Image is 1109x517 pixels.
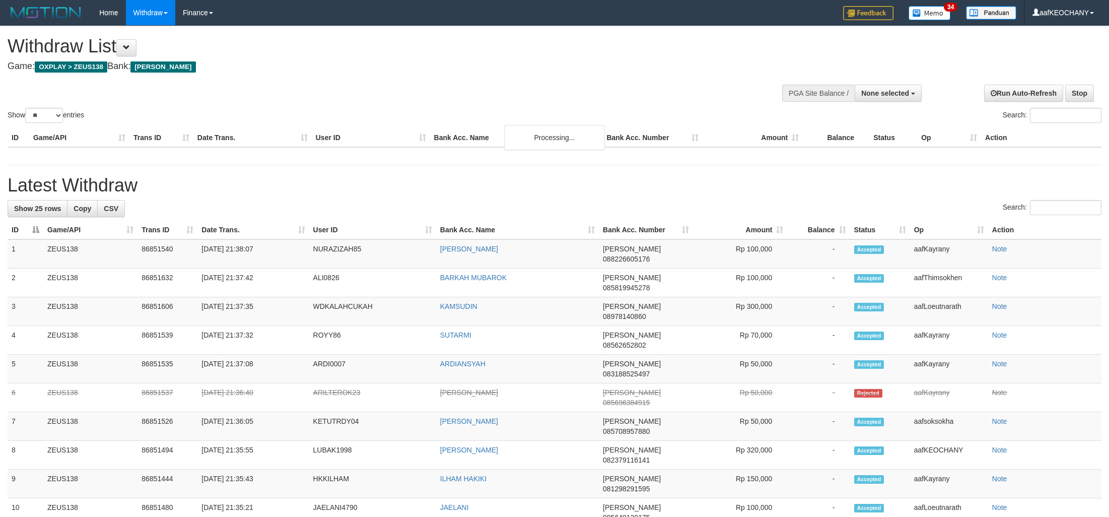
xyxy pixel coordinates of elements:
[854,274,884,283] span: Accepted
[782,85,855,102] div: PGA Site Balance /
[854,475,884,484] span: Accepted
[14,205,61,213] span: Show 25 rows
[787,470,850,498] td: -
[74,205,91,213] span: Copy
[981,128,1101,147] th: Action
[787,239,850,269] td: -
[603,456,650,464] span: Copy 082379116141 to clipboard
[309,355,436,383] td: ARDI0007
[854,418,884,426] span: Accepted
[43,470,137,498] td: ZEUS138
[197,441,309,470] td: [DATE] 21:35:55
[137,441,197,470] td: 86851494
[603,302,661,310] span: [PERSON_NAME]
[129,128,193,147] th: Trans ID
[1003,200,1101,215] label: Search:
[910,441,988,470] td: aafKEOCHANY
[854,389,882,398] span: Rejected
[861,89,909,97] span: None selected
[693,326,787,355] td: Rp 70,000
[787,355,850,383] td: -
[693,239,787,269] td: Rp 100,000
[603,360,661,368] span: [PERSON_NAME]
[43,297,137,326] td: ZEUS138
[197,297,309,326] td: [DATE] 21:37:35
[8,128,29,147] th: ID
[855,85,922,102] button: None selected
[440,331,471,339] a: SUTARMI
[992,417,1007,425] a: Note
[1003,108,1101,123] label: Search:
[43,355,137,383] td: ZEUS138
[693,355,787,383] td: Rp 50,000
[693,269,787,297] td: Rp 100,000
[8,297,43,326] td: 3
[312,128,430,147] th: User ID
[1030,200,1101,215] input: Search:
[25,108,63,123] select: Showentries
[440,302,477,310] a: KAMSUDIN
[130,61,195,73] span: [PERSON_NAME]
[43,383,137,412] td: ZEUS138
[197,412,309,441] td: [DATE] 21:36:05
[430,128,603,147] th: Bank Acc. Name
[854,245,884,254] span: Accepted
[8,108,84,123] label: Show entries
[1065,85,1094,102] a: Stop
[910,326,988,355] td: aafKayrany
[43,239,137,269] td: ZEUS138
[910,297,988,326] td: aafLoeutnarath
[992,331,1007,339] a: Note
[992,389,1007,397] a: Note
[917,128,981,147] th: Op
[197,239,309,269] td: [DATE] 21:38:07
[309,221,436,239] th: User ID: activate to sort column ascending
[603,341,646,349] span: Copy 08562652802 to clipboard
[603,503,661,511] span: [PERSON_NAME]
[504,125,605,150] div: Processing...
[137,221,197,239] th: Trans ID: activate to sort column ascending
[910,221,988,239] th: Op: activate to sort column ascending
[8,239,43,269] td: 1
[603,245,661,253] span: [PERSON_NAME]
[309,326,436,355] td: ROYY86
[910,355,988,383] td: aafKayrany
[8,412,43,441] td: 7
[992,360,1007,368] a: Note
[309,412,436,441] td: KETUTRDY04
[693,383,787,412] td: Rp 50,000
[43,221,137,239] th: Game/API: activate to sort column ascending
[137,470,197,498] td: 86851444
[603,475,661,483] span: [PERSON_NAME]
[8,200,67,217] a: Show 25 rows
[197,269,309,297] td: [DATE] 21:37:42
[309,269,436,297] td: ALI0826
[8,355,43,383] td: 5
[787,383,850,412] td: -
[966,6,1016,20] img: panduan.png
[440,417,498,425] a: [PERSON_NAME]
[43,412,137,441] td: ZEUS138
[8,470,43,498] td: 9
[988,221,1101,239] th: Action
[137,383,197,412] td: 86851537
[67,200,98,217] a: Copy
[43,441,137,470] td: ZEUS138
[8,326,43,355] td: 4
[910,269,988,297] td: aafThimsokhen
[137,355,197,383] td: 86851535
[693,441,787,470] td: Rp 320,000
[787,269,850,297] td: -
[787,441,850,470] td: -
[854,360,884,369] span: Accepted
[8,269,43,297] td: 2
[603,274,661,282] span: [PERSON_NAME]
[854,303,884,311] span: Accepted
[854,332,884,340] span: Accepted
[944,3,957,12] span: 34
[137,239,197,269] td: 86851540
[910,239,988,269] td: aafKayrany
[197,383,309,412] td: [DATE] 21:36:40
[693,221,787,239] th: Amount: activate to sort column ascending
[992,446,1007,454] a: Note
